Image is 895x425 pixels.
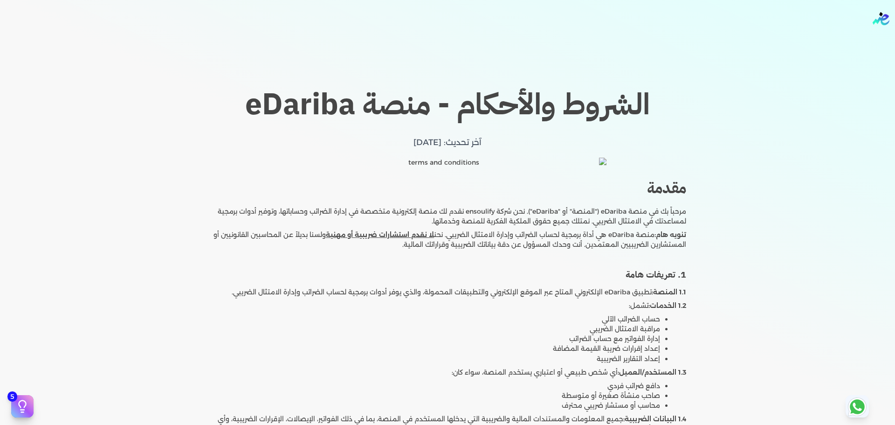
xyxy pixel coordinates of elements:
[209,177,686,199] h2: مقدمة
[209,381,660,391] li: دافع ضرائب فردي
[654,230,686,239] span: تنويه هام:
[209,391,660,401] li: صاحب منشأة صغيرة أو متوسطة
[652,288,686,296] span: 1.1 المنصة:
[209,401,660,411] li: محاسب أو مستشار ضريبي محترف
[209,354,660,364] li: إعداد التقارير الضريبية
[209,207,686,226] li: مرحباً بك في منصة eDariba ("المنصة" أو "eDariba"). نحن شركة ensoulify نقدم لك منصة إلكترونية متخص...
[209,368,686,411] li: أي شخص طبيعي أو اعتباري يستخدم المنصة، سواء كان:
[618,368,686,376] span: 1.3 المستخدم/العميل:
[648,301,686,310] span: 1.2 الخدمات:
[209,324,660,334] li: مراقبة الامتثال الضريبي
[326,230,434,239] span: لا نقدم استشارات ضريبية أو مهنية
[289,158,607,167] img: terms and conditions
[209,136,686,148] p: آخر تحديث: [DATE]
[209,268,686,282] h3: 1. تعريفات هامة
[209,314,660,324] li: حساب الضرائب الآلي
[209,334,660,344] li: إدارة الفواتير مع حساب الضرائب
[209,230,686,250] li: منصة eDariba هي أداة برمجية لحساب الضرائب وإدارة الامتثال الضريبي. نحن ولسنا بديلاً عن المحاسبين ...
[11,395,34,418] button: 5
[209,344,660,354] li: إعداد إقرارات ضريبة القيمة المضافة
[7,391,17,402] span: 5
[209,82,686,127] h1: الشروط والأحكام - منصة eDariba
[209,287,686,297] li: تطبيق eDariba الإلكتروني المتاح عبر الموقع الإلكتروني والتطبيقات المحمولة، والذي يوفر أدوات برمجي...
[623,415,686,423] span: 1.4 البيانات الضريبية:
[209,301,686,364] li: تشمل:
[873,12,889,25] img: logo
